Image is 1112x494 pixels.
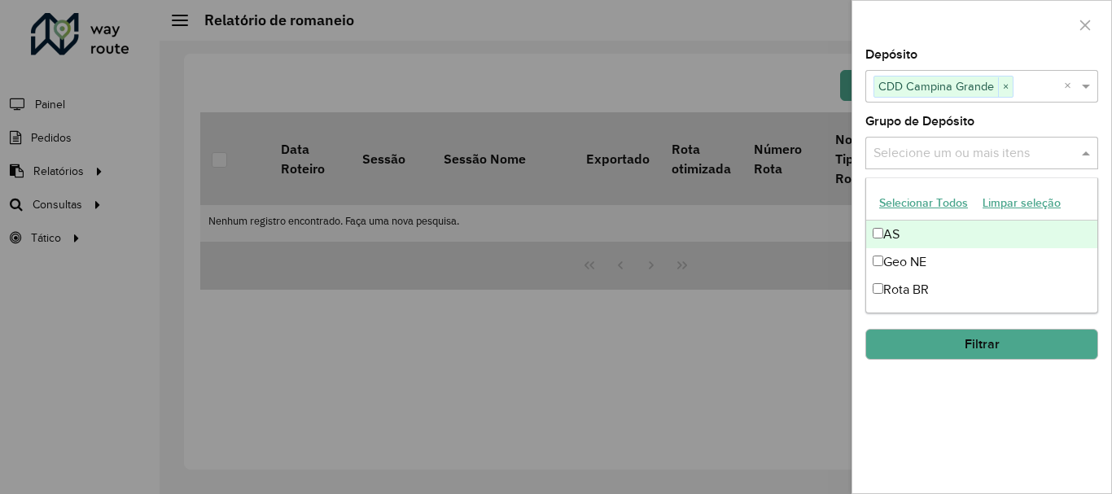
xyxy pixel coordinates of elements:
[865,329,1098,360] button: Filtrar
[1064,77,1078,96] span: Clear all
[865,45,917,64] label: Depósito
[866,248,1097,276] div: Geo NE
[998,77,1013,97] span: ×
[872,190,975,216] button: Selecionar Todos
[874,77,998,96] span: CDD Campina Grande
[975,190,1068,216] button: Limpar seleção
[866,276,1097,304] div: Rota BR
[866,221,1097,248] div: AS
[865,111,974,131] label: Grupo de Depósito
[865,177,1098,313] ng-dropdown-panel: Options list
